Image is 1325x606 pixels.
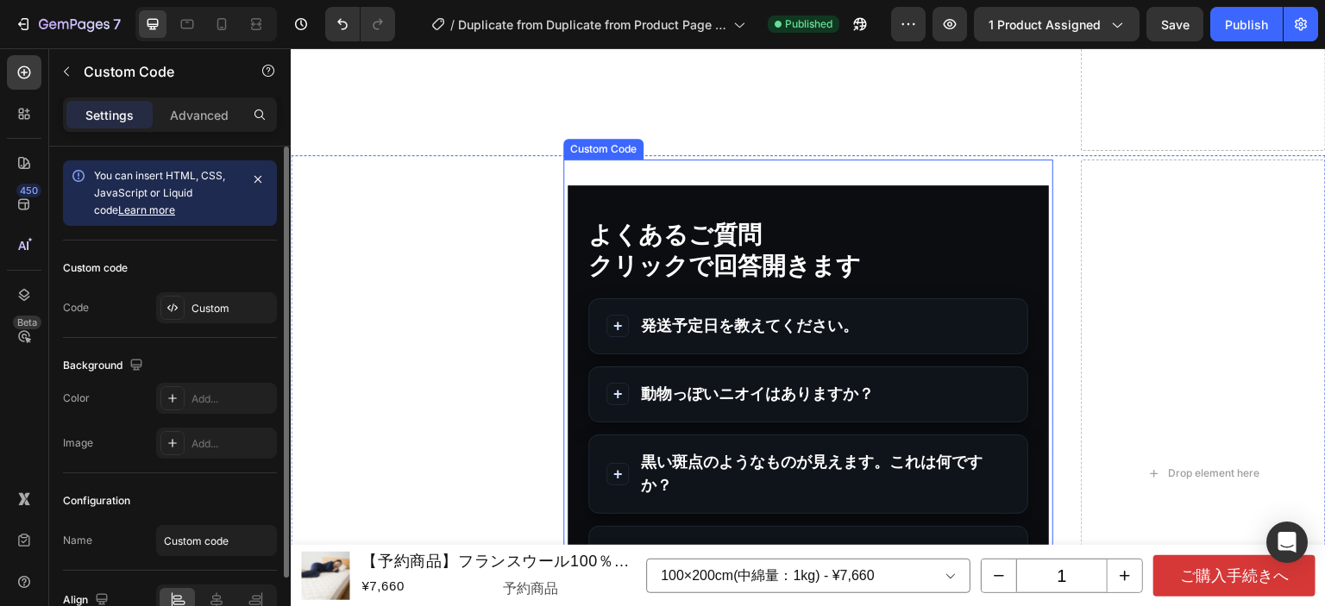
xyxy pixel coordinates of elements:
[889,514,998,541] div: ご購入手続きへ
[817,511,851,544] button: increment
[276,93,349,109] div: Custom Code
[863,507,1025,548] button: ご購入手続きへ
[350,266,719,290] span: 発送予定日を教えてください。
[192,301,273,316] div: Custom
[291,48,1325,606] iframe: Design area
[63,435,93,451] div: Image
[325,7,395,41] div: Undo/Redo
[85,106,134,124] p: Settings
[974,7,1140,41] button: 1 product assigned
[725,511,817,544] input: quantity
[212,528,343,553] p: 予約商品
[1161,17,1190,32] span: Save
[192,391,273,407] div: Add...
[63,533,92,548] div: Name
[458,16,726,34] span: Duplicate from Duplicate from Product Page -francewool-bed-pad
[1146,7,1203,41] button: Save
[785,16,832,32] span: Published
[450,16,455,34] span: /
[1266,522,1308,563] div: Open Intercom Messenger
[350,334,719,358] span: 動物っぽいニオイはありますか？
[192,436,273,452] div: Add...
[989,16,1101,34] span: 1 product assigned
[63,354,147,378] div: Background
[84,61,230,82] p: Custom Code
[113,14,121,34] p: 7
[63,390,90,406] div: Color
[94,169,225,216] span: You can insert HTML, CSS, JavaScript or Liquid code
[63,300,89,315] div: Code
[877,418,969,432] div: Drop element here
[7,7,129,41] button: 7
[69,500,345,527] a: 【予約商品】フランスウール100％ ベッドパッド 洗濯ネット付き 日本製【送料無料】
[350,494,719,540] span: シーツを使わず、ベッドパッドに直接寝ても大丈夫？
[1210,7,1283,41] button: Publish
[63,493,130,509] div: Configuration
[170,106,229,124] p: Advanced
[298,172,738,234] h2: よくあるご質問 クリックで回答開きます
[63,260,128,276] div: Custom code
[16,184,41,197] div: 450
[69,527,204,550] div: ¥7,660
[1225,16,1268,34] div: Publish
[691,511,725,544] button: decrement
[350,403,719,449] span: 黒い斑点のようなものが見えます。これは何ですか？
[13,315,41,329] div: Beta
[118,203,175,216] a: Learn more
